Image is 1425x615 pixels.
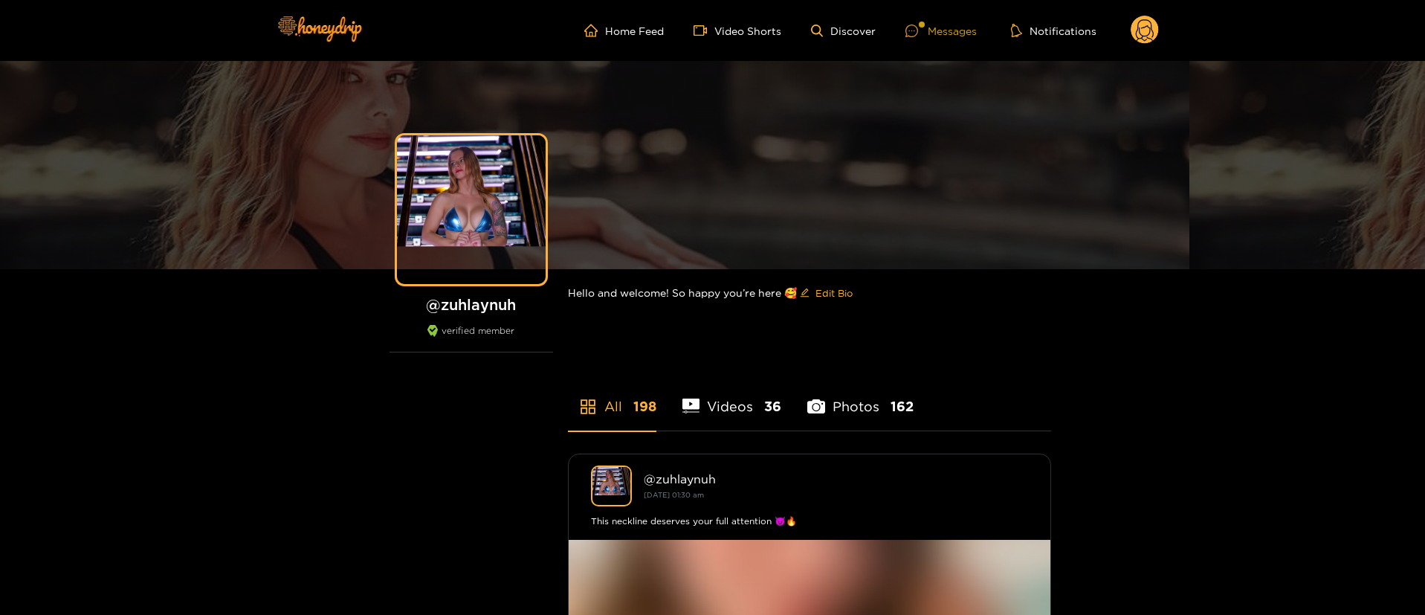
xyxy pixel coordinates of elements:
[644,491,704,499] small: [DATE] 01:30 am
[807,364,914,431] li: Photos
[815,286,853,300] span: Edit Bio
[1006,23,1101,38] button: Notifications
[682,364,782,431] li: Videos
[891,397,914,416] span: 162
[584,24,664,37] a: Home Feed
[568,269,1051,317] div: Hello and welcome! So happy you’re here 🥰
[800,288,810,299] span: edit
[694,24,714,37] span: video-camera
[591,514,1028,529] div: This neckline deserves your full attention 😈🔥
[591,466,632,506] img: zuhlaynuh
[694,24,781,37] a: Video Shorts
[633,397,656,416] span: 198
[390,295,553,314] h1: @ zuhlaynuh
[579,398,597,416] span: appstore
[764,397,781,416] span: 36
[568,364,656,431] li: All
[797,281,856,305] button: editEdit Bio
[811,25,876,37] a: Discover
[644,472,1028,486] div: @ zuhlaynuh
[905,22,977,39] div: Messages
[584,24,605,37] span: home
[390,325,553,352] div: verified member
